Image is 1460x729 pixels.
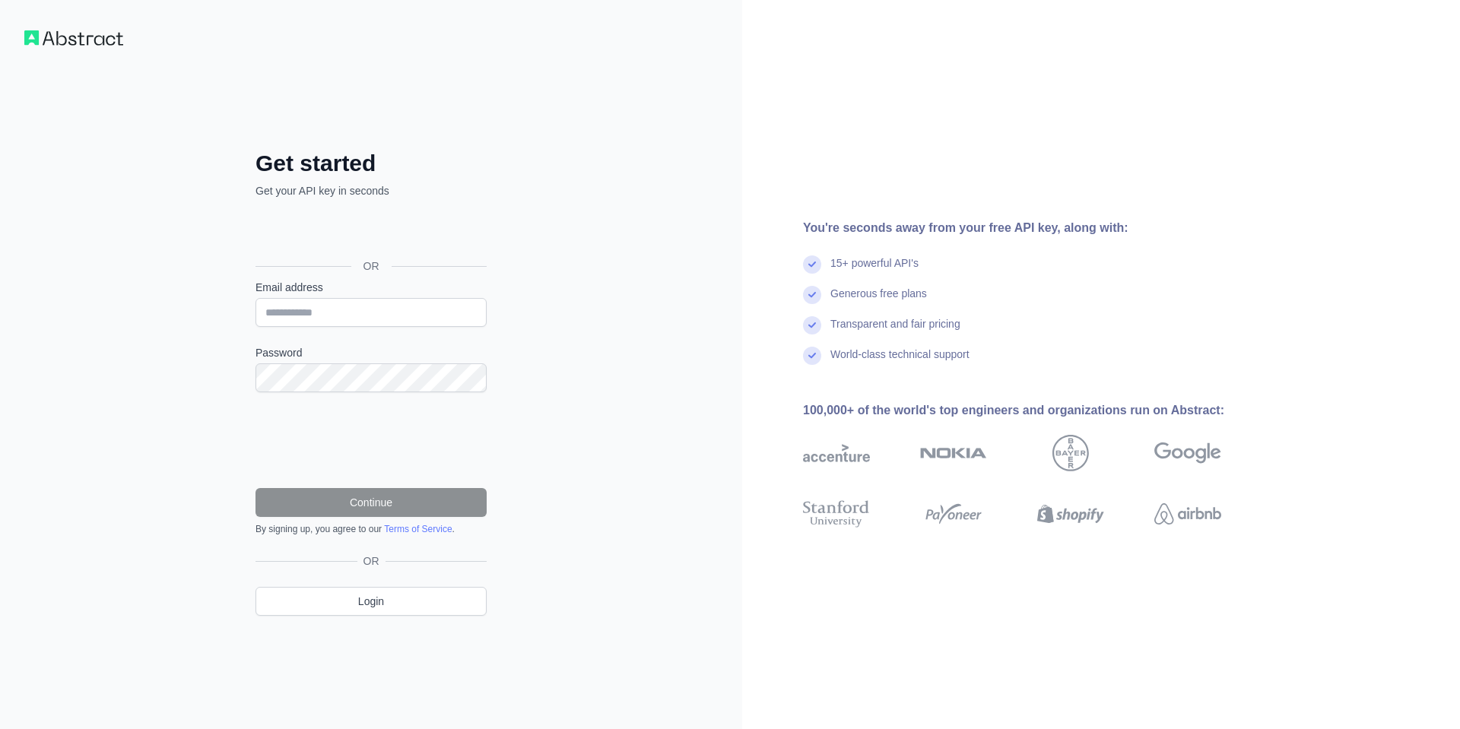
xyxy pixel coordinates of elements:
[255,150,487,177] h2: Get started
[255,488,487,517] button: Continue
[255,410,487,470] iframe: reCAPTCHA
[255,280,487,295] label: Email address
[1154,435,1221,471] img: google
[1037,497,1104,531] img: shopify
[357,553,386,569] span: OR
[803,219,1270,237] div: You're seconds away from your free API key, along with:
[830,316,960,347] div: Transparent and fair pricing
[1154,497,1221,531] img: airbnb
[24,30,123,46] img: Workflow
[803,347,821,365] img: check mark
[803,435,870,471] img: accenture
[255,587,487,616] a: Login
[255,523,487,535] div: By signing up, you agree to our .
[920,497,987,531] img: payoneer
[803,401,1270,420] div: 100,000+ of the world's top engineers and organizations run on Abstract:
[803,255,821,274] img: check mark
[384,524,452,534] a: Terms of Service
[1052,435,1089,471] img: bayer
[830,347,970,377] div: World-class technical support
[248,215,491,249] iframe: Nút Đăng nhập bằng Google
[803,497,870,531] img: stanford university
[351,258,392,274] span: OR
[830,286,927,316] div: Generous free plans
[803,286,821,304] img: check mark
[255,183,487,198] p: Get your API key in seconds
[803,316,821,334] img: check mark
[830,255,919,286] div: 15+ powerful API's
[920,435,987,471] img: nokia
[255,345,487,360] label: Password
